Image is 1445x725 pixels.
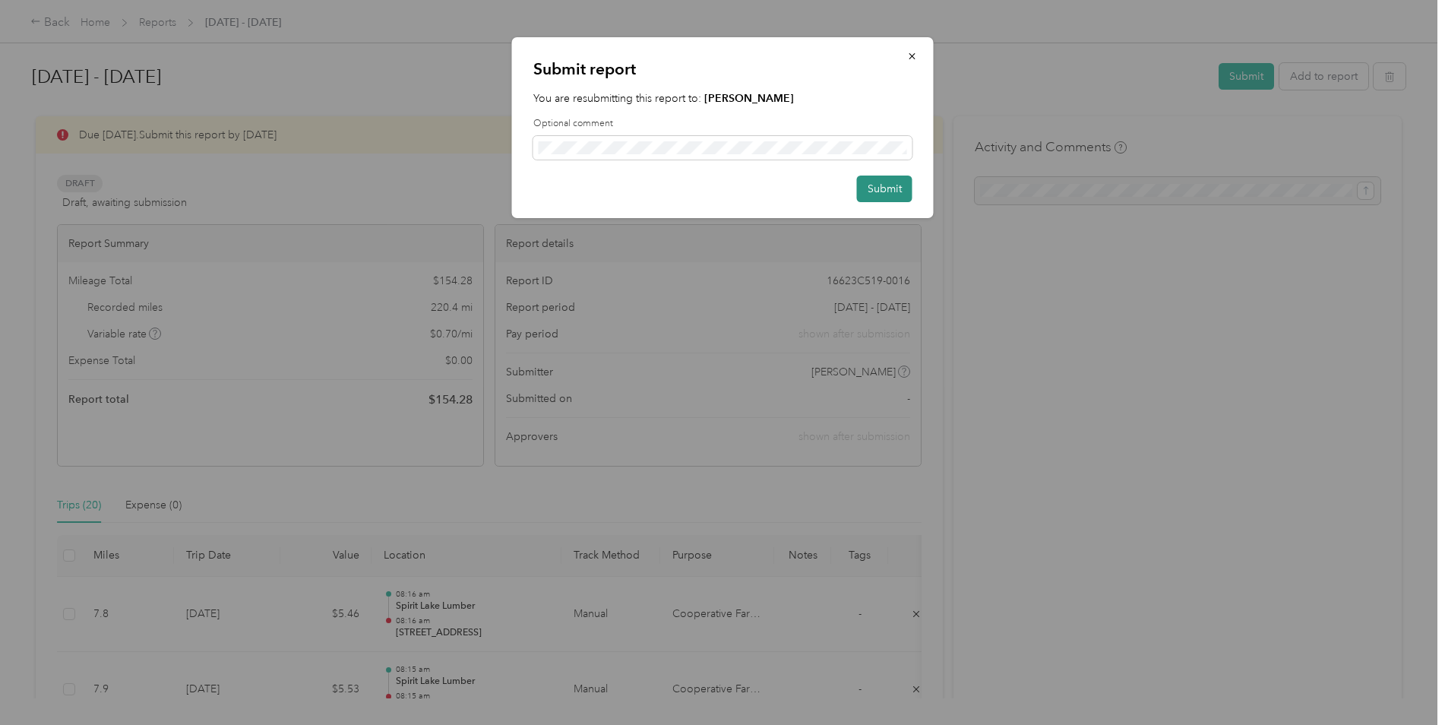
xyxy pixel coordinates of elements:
[533,90,912,106] p: You are resubmitting this report to:
[533,59,912,80] p: Submit report
[1360,640,1445,725] iframe: Everlance-gr Chat Button Frame
[704,92,794,105] strong: [PERSON_NAME]
[857,176,912,202] button: Submit
[533,117,912,131] label: Optional comment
